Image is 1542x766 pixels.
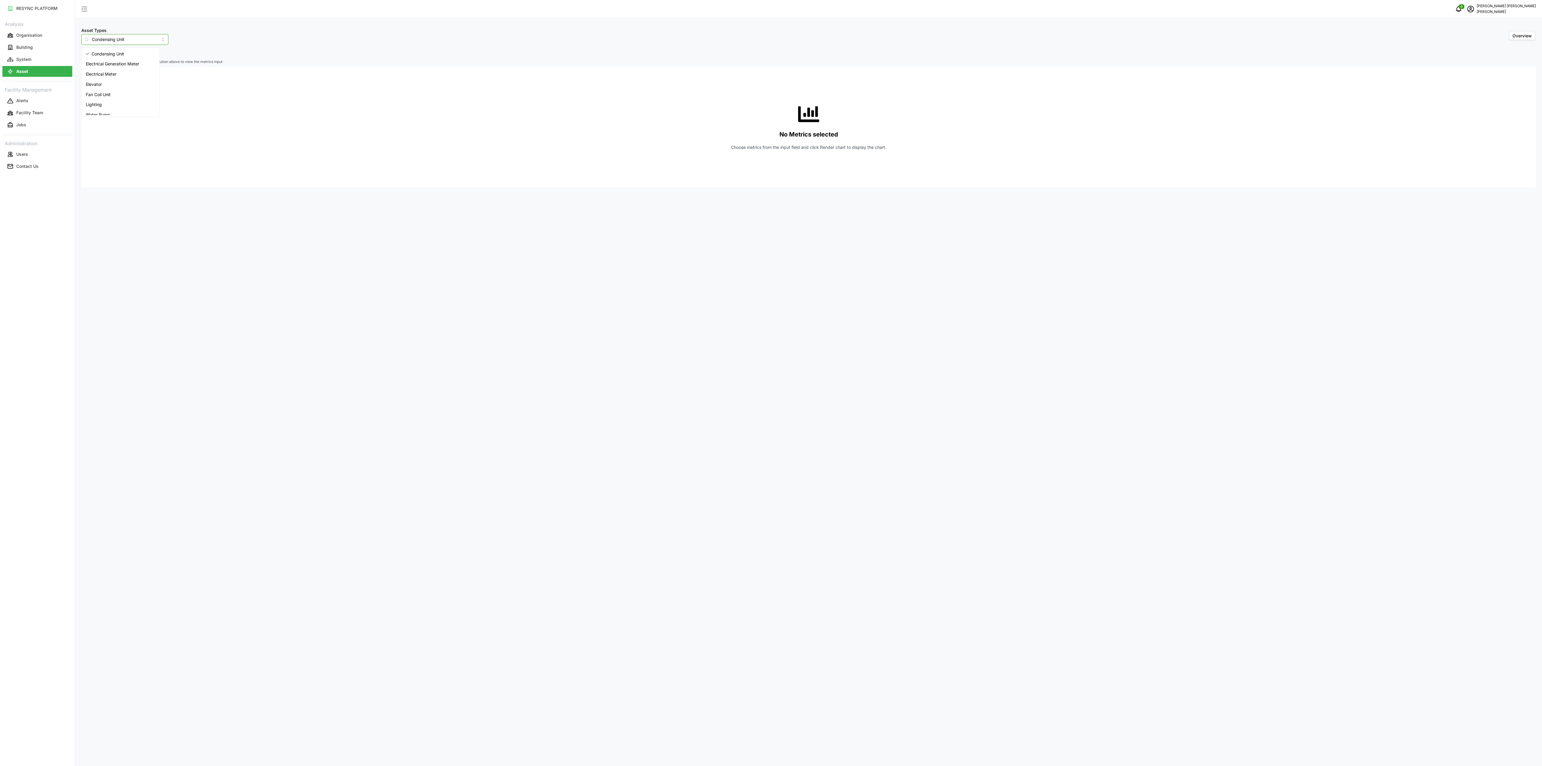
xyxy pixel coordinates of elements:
[2,85,72,94] p: Facility Management
[81,59,1536,64] p: Select items in the 'Select Locations/Assets' button above to view the metrics input
[2,53,72,65] a: System
[16,32,42,38] p: Organisation
[2,119,72,131] a: Jobs
[1512,33,1532,38] span: Overview
[86,101,102,108] span: Lighting
[2,107,72,119] a: Facility Team
[86,61,139,67] span: Electrical Generation Meter
[86,81,102,88] span: Elevator
[2,120,72,130] button: Jobs
[1465,3,1477,15] button: schedule
[16,110,43,116] p: Facility Team
[2,2,72,14] a: RESYNC PLATFORM
[2,66,72,77] button: Asset
[86,91,111,98] span: Fan Coil Unit
[16,163,39,169] p: Contact Us
[2,42,72,53] button: Building
[1477,3,1536,9] p: [PERSON_NAME] [PERSON_NAME]
[2,54,72,65] button: System
[81,27,107,34] label: Asset Types
[86,71,117,77] span: Electrical Meter
[1453,3,1465,15] button: notifications
[1461,5,1462,9] span: 0
[92,51,124,57] span: Condensing Unit
[16,151,28,157] p: Users
[2,139,72,147] p: Administration
[2,96,72,106] button: Alerts
[2,160,72,172] a: Contact Us
[2,65,72,77] a: Asset
[2,41,72,53] a: Building
[16,68,28,74] p: Asset
[16,44,33,50] p: Building
[2,19,72,28] p: Analysis
[2,95,72,107] a: Alerts
[2,108,72,118] button: Facility Team
[731,144,886,150] p: Choose metrics from the input field and click Render chart to display the chart.
[86,111,110,118] span: Water Pump
[2,30,72,41] button: Organisation
[2,29,72,41] a: Organisation
[16,56,31,62] p: System
[2,149,72,160] button: Users
[16,122,26,128] p: Jobs
[2,148,72,160] a: Users
[2,161,72,172] button: Contact Us
[779,130,838,140] p: No Metrics selected
[16,5,58,11] p: RESYNC PLATFORM
[1477,9,1536,15] p: [PERSON_NAME]
[16,98,28,104] p: Alerts
[2,3,72,14] button: RESYNC PLATFORM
